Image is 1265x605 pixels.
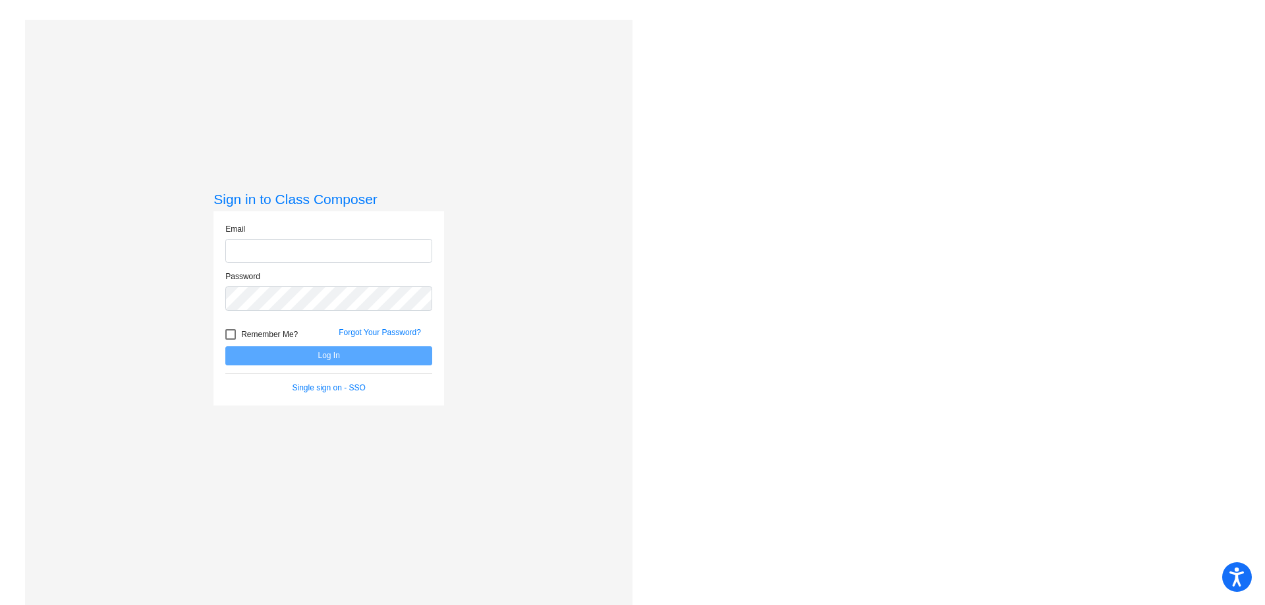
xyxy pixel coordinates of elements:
[225,223,245,235] label: Email
[293,383,366,392] a: Single sign on - SSO
[339,328,421,337] a: Forgot Your Password?
[225,346,432,365] button: Log In
[241,327,298,342] span: Remember Me?
[225,271,260,282] label: Password
[213,191,444,207] h3: Sign in to Class Composer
